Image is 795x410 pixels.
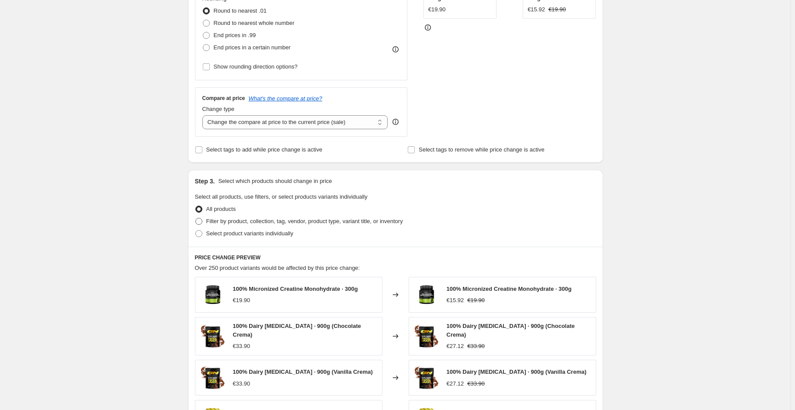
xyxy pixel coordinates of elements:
[467,379,485,388] strike: €33.90
[214,63,298,70] span: Show rounding direction options?
[447,342,464,351] div: €27.12
[413,323,440,349] img: DairyCasein900g-Chocolate_CremamitSplash_80x.webp
[447,369,587,375] span: 100% Dairy [MEDICAL_DATA] · 900g (Vanilla Crema)
[200,365,226,391] img: DairyCasein900g-Chocolate_CremamitSplash_80x.webp
[218,177,332,186] p: Select which products should change in price
[419,146,545,153] span: Select tags to remove while price change is active
[528,5,545,14] div: €15.92
[391,117,400,126] div: help
[467,296,485,305] strike: €19.90
[249,95,323,102] button: What's the compare at price?
[413,282,440,308] img: 100-micronized-creatine-monohydrate-300g-biotech-usa_80x.png
[214,44,291,51] span: End prices in a certain number
[202,95,245,102] h3: Compare at price
[233,379,250,388] div: €33.90
[200,282,226,308] img: 100-micronized-creatine-monohydrate-300g-biotech-usa_80x.png
[214,20,295,26] span: Round to nearest whole number
[200,323,226,349] img: DairyCasein900g-Chocolate_CremamitSplash_80x.webp
[206,146,323,153] span: Select tags to add while price change is active
[233,286,358,292] span: 100% Micronized Creatine Monohydrate · 300g
[447,296,464,305] div: €15.92
[195,254,596,261] h6: PRICE CHANGE PREVIEW
[206,206,236,212] span: All products
[428,5,446,14] div: €19.90
[233,296,250,305] div: €19.90
[413,365,440,391] img: DairyCasein900g-Chocolate_CremamitSplash_80x.webp
[206,230,293,237] span: Select product variants individually
[195,265,360,271] span: Over 250 product variants would be affected by this price change:
[195,193,368,200] span: Select all products, use filters, or select products variants individually
[447,286,572,292] span: 100% Micronized Creatine Monohydrate · 300g
[447,323,575,338] span: 100% Dairy [MEDICAL_DATA] · 900g (Chocolate Crema)
[233,369,373,375] span: 100% Dairy [MEDICAL_DATA] · 900g (Vanilla Crema)
[214,32,256,38] span: End prices in .99
[233,323,361,338] span: 100% Dairy [MEDICAL_DATA] · 900g (Chocolate Crema)
[202,106,235,112] span: Change type
[233,342,250,351] div: €33.90
[467,342,485,351] strike: €33.90
[214,7,267,14] span: Round to nearest .01
[549,5,566,14] strike: €19.90
[195,177,215,186] h2: Step 3.
[206,218,403,224] span: Filter by product, collection, tag, vendor, product type, variant title, or inventory
[447,379,464,388] div: €27.12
